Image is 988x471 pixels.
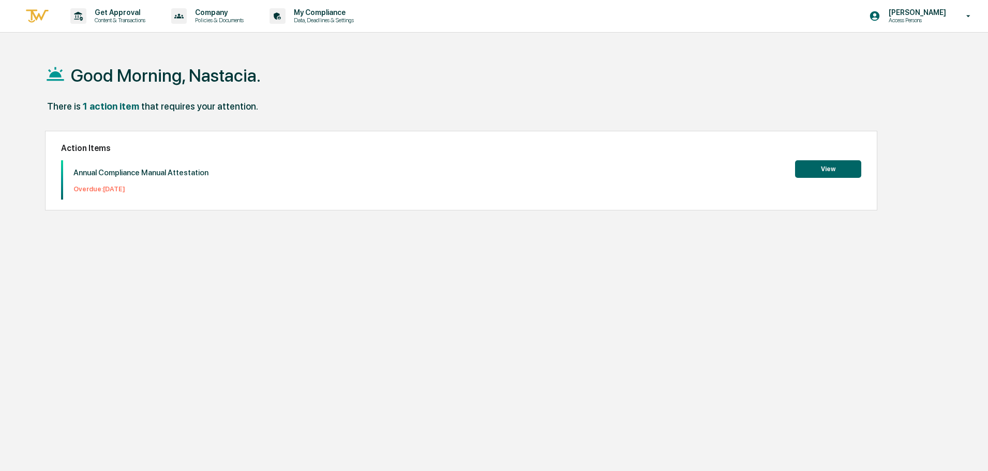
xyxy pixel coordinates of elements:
h1: Good Morning, Nastacia. [71,65,261,86]
p: Policies & Documents [187,17,249,24]
p: [PERSON_NAME] [880,8,951,17]
img: logo [25,8,50,25]
h2: Action Items [61,143,861,153]
p: Overdue: [DATE] [73,185,208,193]
p: Access Persons [880,17,951,24]
p: My Compliance [286,8,359,17]
p: Get Approval [86,8,151,17]
p: Data, Deadlines & Settings [286,17,359,24]
div: that requires your attention. [141,101,258,112]
p: Company [187,8,249,17]
div: There is [47,101,81,112]
div: 1 action item [83,101,139,112]
a: View [795,163,861,173]
button: View [795,160,861,178]
p: Content & Transactions [86,17,151,24]
p: Annual Compliance Manual Attestation [73,168,208,177]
